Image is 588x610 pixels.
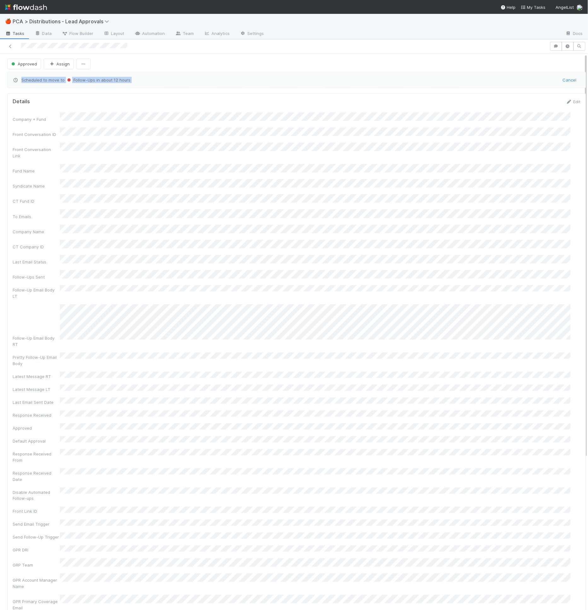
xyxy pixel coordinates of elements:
div: Pretty Follow-Up Email Body [13,354,60,367]
a: Automation [130,29,170,39]
div: Send Email Trigger [13,521,60,528]
div: GRP Team [13,562,60,568]
button: Approved [7,59,41,69]
a: Analytics [199,29,235,39]
a: Docs [561,29,588,39]
img: logo-inverted-e16ddd16eac7371096b0.svg [5,2,47,13]
div: GPR Account Manager Name [13,577,60,590]
span: Approved [10,61,37,66]
span: Flow Builder [62,30,93,37]
div: Follow-Up Email Body RT [13,335,60,347]
div: Last Email Status [13,259,60,265]
div: Last Email Sent Date [13,399,60,405]
img: avatar_8e0a024e-b700-4f9f-aecf-6f1e79dccd3c.png [577,4,583,11]
button: Cancel [559,75,581,85]
span: AngelList [556,5,574,10]
span: Scheduled to move to in about 12 hours [13,77,559,83]
div: Follow-Up Email Body LT [13,287,60,299]
div: Send Follow-Up Trigger [13,534,60,540]
a: Flow Builder [57,29,98,39]
div: GPR DRI [13,547,60,553]
span: Follow-Ups [66,77,95,82]
a: My Tasks [521,4,546,10]
div: Help [501,4,516,10]
div: Front Conversation Link [13,146,60,159]
div: Latest Message LT [13,386,60,393]
div: Disable Automated Follow-ups [13,489,60,502]
div: Approved [13,425,60,431]
div: To Emails [13,213,60,220]
div: CT Company ID [13,244,60,250]
a: Edit [566,99,581,104]
div: Response Received Date [13,470,60,483]
div: Follow-Ups Sent [13,274,60,280]
span: 🍎 [5,19,11,24]
span: Tasks [5,30,25,37]
span: My Tasks [521,5,546,10]
a: Data [30,29,57,39]
button: Assign [43,59,74,69]
div: Company + Fund [13,116,60,122]
div: Default Approval [13,438,60,444]
a: Layout [98,29,130,39]
a: Settings [235,29,269,39]
div: Company Name [13,229,60,235]
div: Response Received From [13,451,60,463]
div: Front Link ID [13,508,60,515]
h5: Details [13,99,30,105]
div: Response Received [13,412,60,418]
span: PCA > Distributions - Lead Approvals [13,18,112,25]
a: Team [170,29,199,39]
div: Latest Message RT [13,373,60,380]
div: Syndicate Name [13,183,60,189]
div: Fund Name [13,168,60,174]
div: CT Fund ID [13,198,60,204]
div: Front Conversation ID [13,131,60,138]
